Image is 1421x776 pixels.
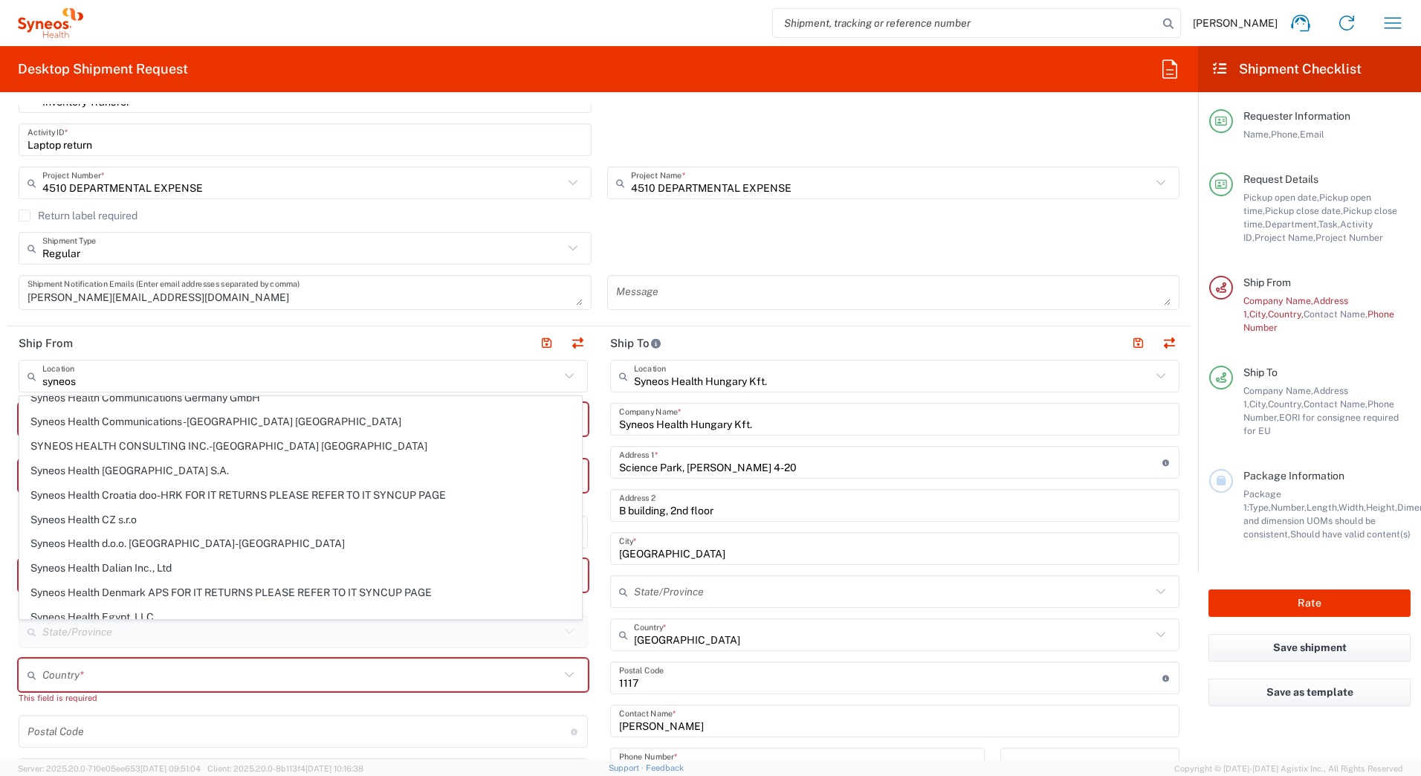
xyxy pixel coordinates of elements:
span: [DATE] 09:51:04 [140,764,201,773]
span: Height, [1366,502,1397,513]
span: Server: 2025.20.0-710e05ee653 [18,764,201,773]
div: This field is required [19,691,588,705]
span: Task, [1318,219,1340,230]
span: Department, [1265,219,1318,230]
span: Syneos Health Dalian Inc., Ltd [20,557,581,580]
h2: Shipment Checklist [1211,60,1362,78]
span: Package 1: [1243,488,1281,513]
span: Name, [1243,129,1271,140]
span: Package Information [1243,470,1344,482]
span: Copyright © [DATE]-[DATE] Agistix Inc., All Rights Reserved [1174,762,1403,775]
span: Request Details [1243,173,1318,185]
h2: Ship From [19,336,73,351]
span: Should have valid content(s) [1290,528,1411,540]
a: Feedback [646,763,684,772]
span: City, [1249,398,1268,410]
span: Requester Information [1243,110,1350,122]
span: Syneos Health Egypt, LLC [20,606,581,629]
h2: Ship To [610,336,661,351]
span: Client: 2025.20.0-8b113f4 [207,764,363,773]
span: Ship To [1243,366,1278,378]
span: Contact Name, [1304,308,1367,320]
span: EORI for consignee required for EU [1243,412,1399,436]
span: Syneos Health d.o.o. [GEOGRAPHIC_DATA]-[GEOGRAPHIC_DATA] [20,532,581,555]
a: Support [609,763,646,772]
span: Project Name, [1255,232,1315,243]
span: Company Name, [1243,295,1313,306]
span: Syneos Health CZ s.r.o [20,508,581,531]
span: Phone, [1271,129,1300,140]
span: Syneos Health Croatia doo-HRK FOR IT RETURNS PLEASE REFER TO IT SYNCUP PAGE [20,484,581,507]
span: Pickup open date, [1243,192,1319,203]
span: Width, [1339,502,1366,513]
span: Project Number [1315,232,1383,243]
span: Pickup close date, [1265,205,1343,216]
span: [PERSON_NAME] [1193,16,1278,30]
span: Company Name, [1243,385,1313,396]
span: Syneos Health Communications Germany GmbH [20,387,581,410]
button: Save shipment [1208,634,1411,662]
button: Save as template [1208,679,1411,706]
button: Rate [1208,589,1411,617]
span: Type, [1249,502,1271,513]
span: Contact Name, [1304,398,1367,410]
span: Number, [1271,502,1307,513]
span: Country, [1268,308,1304,320]
span: Ship From [1243,277,1291,288]
span: Syneos Health Communications-[GEOGRAPHIC_DATA] [GEOGRAPHIC_DATA] [20,410,581,433]
span: [DATE] 10:16:38 [305,764,363,773]
span: Syneos Health Denmark APS FOR IT RETURNS PLEASE REFER TO IT SYNCUP PAGE [20,581,581,604]
span: Email [1300,129,1324,140]
span: City, [1249,308,1268,320]
span: Syneos Health [GEOGRAPHIC_DATA] S.A. [20,459,581,482]
h2: Desktop Shipment Request [18,60,188,78]
input: Shipment, tracking or reference number [773,9,1158,37]
span: Country, [1268,398,1304,410]
label: Return label required [19,210,137,222]
span: SYNEOS HEALTH CONSULTING INC.-[GEOGRAPHIC_DATA] [GEOGRAPHIC_DATA] [20,435,581,458]
span: Length, [1307,502,1339,513]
